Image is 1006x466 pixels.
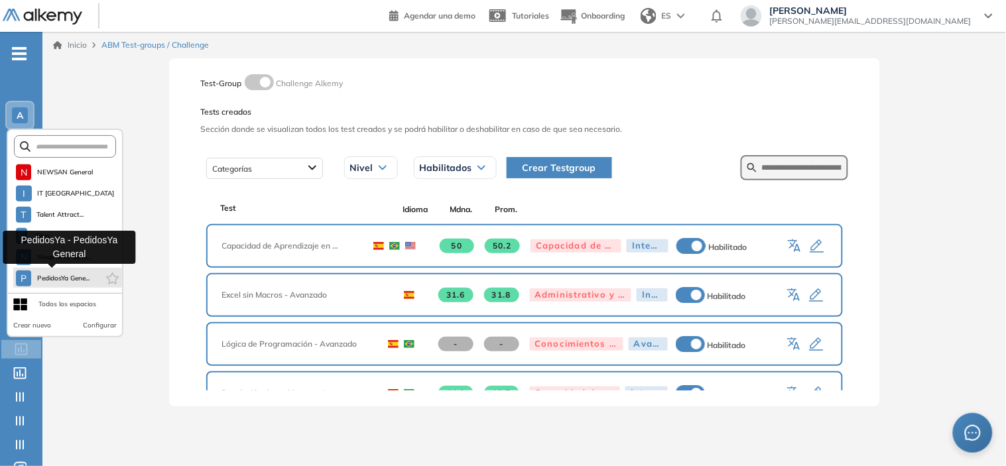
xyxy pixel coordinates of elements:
a: Agendar una demo [389,7,475,23]
span: P [21,273,27,284]
span: Sección donde se visualizan todos los test creados y se podrá habilitar o deshabilitar en caso de... [201,123,848,135]
span: ABM Test-groups / Challenge [101,39,209,51]
div: PedidosYa - PedidosYa General [3,231,135,264]
img: arrow [677,13,685,19]
span: Habilitados [420,162,472,173]
span: ES [662,10,672,22]
img: BRA [404,340,414,348]
img: Logo [3,9,82,25]
img: ESP [404,291,414,299]
span: 44.8 [438,386,473,400]
img: ESP [388,389,399,397]
span: PedidosYa Gene... [36,273,90,284]
img: BRA [404,389,414,397]
div: Administrativo y Gestión, Contable o Financiero [530,288,632,302]
i: - [12,52,27,55]
button: Crear nuevo [13,320,51,331]
span: Excel sin Macros - Avanzado [222,289,385,301]
span: Tests creados [201,106,848,118]
div: Capacidad de Pensamiento [531,239,621,253]
div: Intermedio [625,386,667,400]
button: Onboarding [560,2,625,30]
span: message [965,425,981,441]
span: T [21,209,26,220]
span: Resolución de problemas - Intermedio [222,387,369,399]
img: BRA [389,242,400,250]
span: Habilitado [708,389,746,399]
button: Configurar [83,320,117,331]
span: 50.2 [485,239,520,253]
img: ESP [388,340,399,348]
button: Crear Testgroup [507,157,612,178]
span: Nivel [350,162,373,173]
a: Inicio [53,39,87,51]
span: A [17,110,23,121]
span: [PERSON_NAME][EMAIL_ADDRESS][DOMAIN_NAME] [770,16,972,27]
div: Avanzado [629,337,668,351]
span: Onboarding [581,11,625,21]
span: - [484,337,519,351]
img: ESP [373,242,384,250]
span: 50 [440,239,475,253]
span: N [21,167,27,178]
span: Lógica de Programación - Avanzado [222,338,369,350]
span: NEWSAN General [36,167,93,178]
span: I [23,188,25,199]
span: Capacidad de Aprendizaje en Adultos [222,240,355,252]
span: Tutoriales [512,11,549,21]
div: Todos los espacios [38,299,96,310]
span: Test-Group [201,78,242,88]
div: Conocimientos fundacionales [530,337,623,351]
span: Idioma [393,204,438,215]
span: Habilitado [708,340,746,350]
span: Agendar una demo [404,11,475,21]
span: Challenge Alkemy [277,78,344,88]
div: Integrador [627,239,668,253]
span: Prom. [483,204,529,215]
img: USA [405,242,416,250]
div: Capacidad de Pensamiento [530,386,621,400]
span: Test [221,202,237,214]
span: Habilitado [708,242,747,252]
span: IT [GEOGRAPHIC_DATA] [37,188,111,199]
span: Habilitado [708,291,746,301]
span: [PERSON_NAME] [770,5,972,16]
span: 31.8 [484,288,519,302]
span: 43.7 [484,386,519,400]
span: 31.6 [438,288,473,302]
span: - [438,337,473,351]
span: Crear Testgroup [523,160,596,175]
img: world [641,8,657,24]
div: Integrador [637,288,667,302]
span: Talent Attract... [36,209,84,220]
span: Mdna. [438,204,483,215]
